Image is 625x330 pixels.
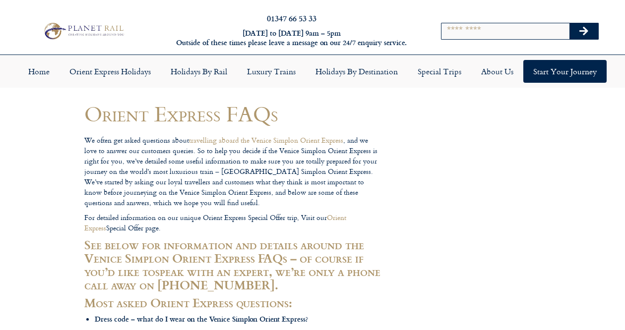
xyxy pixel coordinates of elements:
[60,60,161,83] a: Orient Express Holidays
[5,60,620,83] nav: Menu
[84,212,382,233] p: For detailed information on our unique Orient Express Special Offer trip, Visit our Special Offer...
[95,314,308,324] b: Dress code – what do I wear on the Venice Simplon Orient Express?
[306,60,408,83] a: Holidays by Destination
[408,60,471,83] a: Special Trips
[41,21,126,42] img: Planet Rail Train Holidays Logo
[189,135,343,145] a: travelling aboard the Venice Simplon Orient Express
[84,294,292,311] strong: Most asked Orient Express questions:
[267,12,316,24] a: 01347 66 53 33
[84,238,382,291] h2: See below for information and details around the Venice Simplon Orient Express FAQs – of course i...
[155,263,269,280] a: speak with an expert
[84,135,382,208] p: We often get asked questions about , and we love to answer our customers queries. So to help you ...
[84,102,382,125] h1: Orient Express FAQs
[84,212,346,233] a: Orient Express
[169,29,414,47] h6: [DATE] to [DATE] 9am – 5pm Outside of these times please leave a message on our 24/7 enquiry serv...
[237,60,306,83] a: Luxury Trains
[471,60,523,83] a: About Us
[523,60,607,83] a: Start your Journey
[18,60,60,83] a: Home
[569,23,598,39] button: Search
[161,60,237,83] a: Holidays by Rail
